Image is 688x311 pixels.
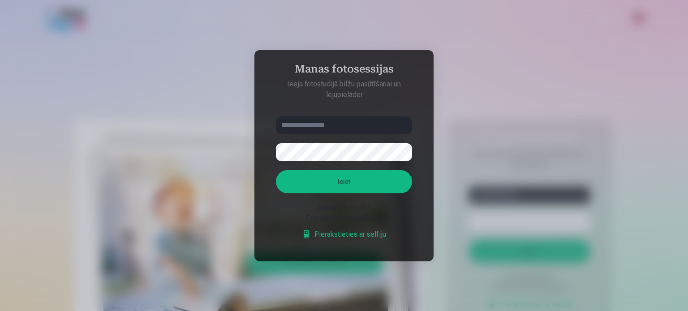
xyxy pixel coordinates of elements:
p: Ieeja fotostudijā bilžu pasūtīšanai un lejupielādei [267,79,421,100]
div: Aizmirsāt paroli ? [276,202,412,213]
h4: Manas fotosessijas [267,63,421,79]
button: Ieiet [276,170,412,193]
div: Fotosesija bez paroles ? [276,213,412,224]
a: Pierakstieties ar selfiju [302,229,386,240]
